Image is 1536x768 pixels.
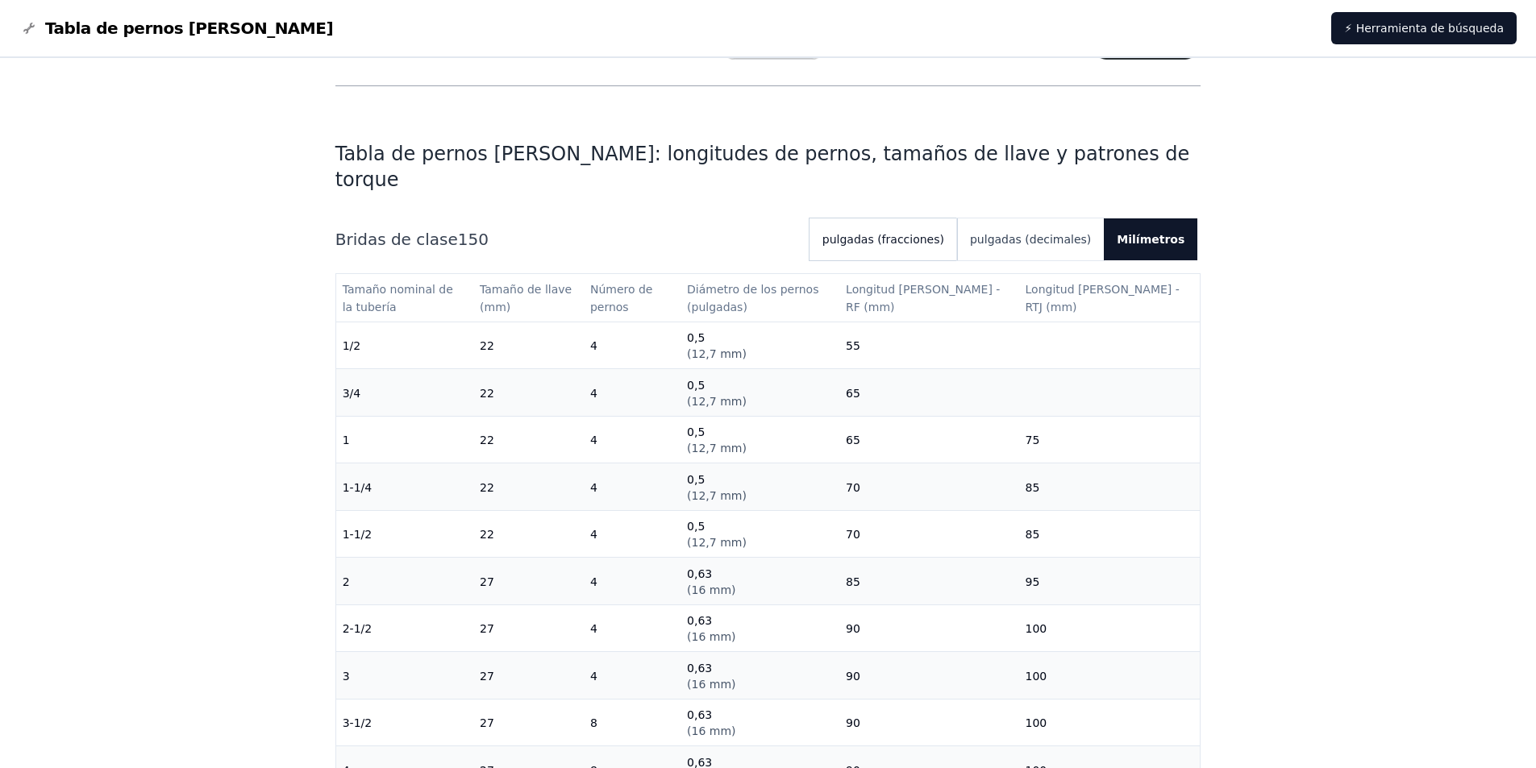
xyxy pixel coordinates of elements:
font: 4 [590,575,597,588]
font: 16 mm [692,724,732,737]
font: 85 [846,575,860,588]
font: 100 [1026,716,1047,729]
font: 16 mm [692,630,732,643]
font: 90 [846,716,860,729]
font: 90 [846,670,860,683]
th: Tamaño nominal de la tubería [336,274,473,322]
font: ( [687,583,691,596]
a: Gráfico de logotipos de pernos de bridaTabla de pernos [PERSON_NAME] [19,17,333,39]
font: ( [687,724,691,737]
font: 70 [846,528,860,541]
font: ) [731,583,735,596]
font: ⚡ Herramienta de búsqueda [1344,22,1504,35]
font: 90 [846,622,860,635]
font: ( [687,395,691,408]
font: ) [742,489,746,502]
font: 100 [1026,622,1047,635]
font: 4 [590,387,597,400]
font: ) [742,442,746,455]
font: 4 [590,339,597,352]
font: 2-1/2 [343,622,373,635]
font: ( [687,630,691,643]
button: pulgadas (decimales) [957,218,1104,260]
font: 4 [590,528,597,541]
font: 70 [846,481,860,494]
font: 27 [480,716,494,729]
font: 100 [1026,670,1047,683]
font: ) [742,536,746,549]
font: ) [742,347,746,360]
font: 4 [590,481,597,494]
font: 4 [590,434,597,446]
font: 85 [1026,528,1040,541]
font: 0,5 [687,331,705,344]
font: 4 [590,670,597,683]
font: 16 mm [692,583,732,596]
font: 12,7 mm [692,536,743,549]
font: 12,7 mm [692,395,743,408]
font: ( [687,489,691,502]
font: Número de pernos [590,283,656,313]
font: 1/2 [343,339,361,352]
font: 3/4 [343,387,361,400]
font: Longitud [PERSON_NAME] - RF (mm) [846,283,1004,313]
font: ) [731,678,735,691]
font: 22 [480,434,494,446]
font: 0,63 [687,708,712,721]
font: 1-1/4 [343,481,373,494]
font: ( [687,536,691,549]
font: 22 [480,339,494,352]
font: pulgadas (fracciones) [822,233,944,246]
font: ) [742,395,746,408]
font: 95 [1026,575,1040,588]
font: 22 [480,528,494,541]
font: 27 [480,622,494,635]
font: ) [731,630,735,643]
th: Tamaño de llave (mm) [473,274,584,322]
font: 0,5 [687,520,705,533]
font: ( [687,442,691,455]
font: Milímetros [1117,233,1184,246]
font: 12,7 mm [692,489,743,502]
font: 0,63 [687,662,712,675]
font: 12,7 mm [692,347,743,360]
font: 65 [846,387,860,400]
font: ) [731,724,735,737]
font: 55 [846,339,860,352]
font: 4 [590,622,597,635]
font: 3-1/2 [343,716,373,729]
font: 0,63 [687,614,712,627]
font: 12,7 mm [692,442,743,455]
th: Número de pernos [584,274,681,322]
button: Milímetros [1104,218,1197,260]
font: 0,5 [687,379,705,392]
font: 150 [458,230,489,249]
font: Diámetro de los pernos (pulgadas) [687,283,822,313]
font: Longitud [PERSON_NAME] - RTJ (mm) [1026,283,1184,313]
font: Tabla de pernos [PERSON_NAME]: longitudes de pernos, tamaños de llave y patrones de torque [335,143,1190,191]
font: 75 [1026,434,1040,446]
th: Longitud del perno - RTJ (mm) [1019,274,1201,322]
font: 65 [846,434,860,446]
font: 1-1/2 [343,528,373,541]
a: ⚡ Herramienta de búsqueda [1331,12,1517,44]
font: 0,5 [687,473,705,486]
font: ( [687,347,691,360]
font: 22 [480,387,494,400]
font: 0,63 [687,567,712,580]
button: pulgadas (fracciones) [810,218,957,260]
font: 8 [590,716,597,729]
font: Tamaño de llave (mm) [480,283,576,313]
font: 2 [343,575,350,588]
font: Bridas de clase [335,230,458,249]
font: Tabla de pernos [PERSON_NAME] [45,19,333,38]
font: 0,5 [687,426,705,438]
font: Tamaño nominal de la tubería [343,283,457,313]
font: pulgadas (decimales) [970,233,1091,246]
font: 1 [343,434,350,446]
img: Gráfico de logotipos de pernos de brida [19,19,39,38]
font: 22 [480,481,494,494]
font: 16 mm [692,678,732,691]
font: 27 [480,670,494,683]
font: 85 [1026,481,1040,494]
